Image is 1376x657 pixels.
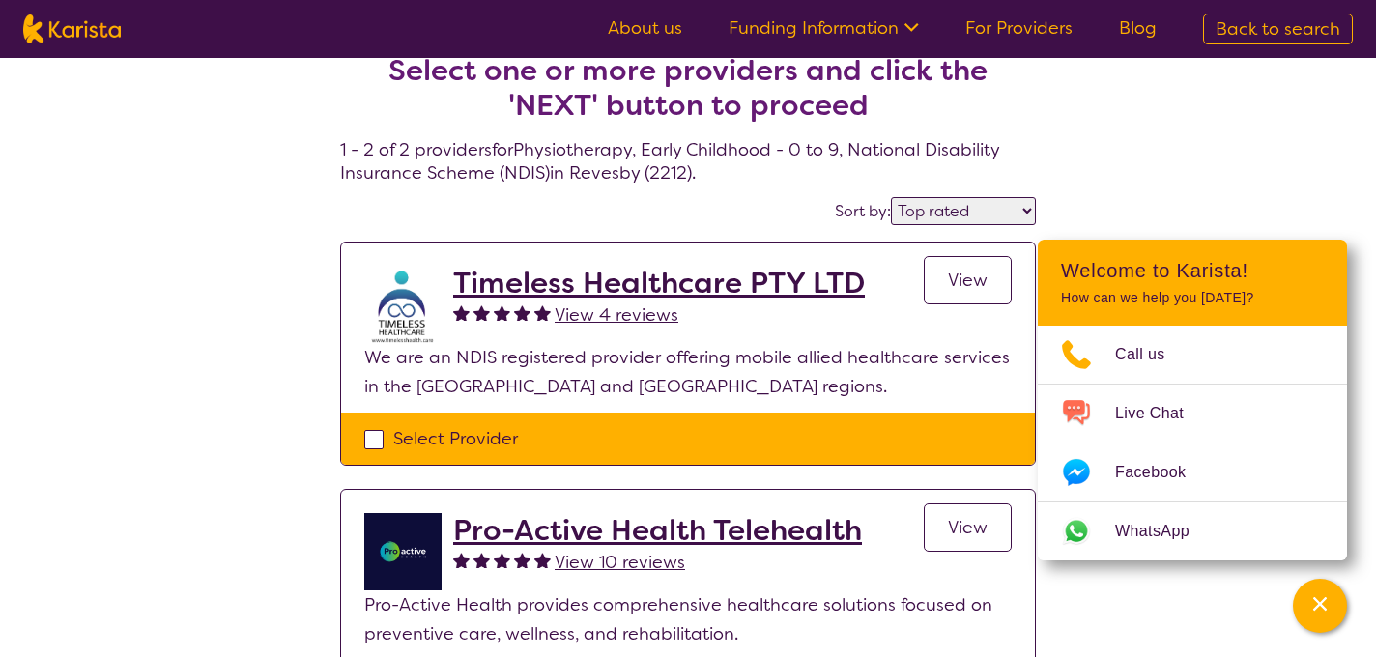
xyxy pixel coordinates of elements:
img: fullstar [473,304,490,321]
img: fullstar [453,304,470,321]
img: fullstar [473,552,490,568]
p: How can we help you [DATE]? [1061,290,1324,306]
img: fullstar [514,552,530,568]
img: fullstar [494,552,510,568]
span: WhatsApp [1115,517,1213,546]
img: crpuwnkay6cgqnsg7el4.jpg [364,266,442,343]
img: fullstar [534,304,551,321]
a: View 4 reviews [555,300,678,329]
a: Funding Information [729,16,919,40]
img: fullstar [514,304,530,321]
p: Pro-Active Health provides comprehensive healthcare solutions focused on preventive care, wellnes... [364,590,1012,648]
h2: Welcome to Karista! [1061,259,1324,282]
a: About us [608,16,682,40]
img: fullstar [534,552,551,568]
a: Back to search [1203,14,1353,44]
a: Blog [1119,16,1157,40]
span: View [948,269,988,292]
h2: Select one or more providers and click the 'NEXT' button to proceed [363,53,1013,123]
img: ymlb0re46ukcwlkv50cv.png [364,513,442,590]
span: View 4 reviews [555,303,678,327]
button: Channel Menu [1293,579,1347,633]
img: fullstar [494,304,510,321]
div: Channel Menu [1038,240,1347,560]
p: We are an NDIS registered provider offering mobile allied healthcare services in the [GEOGRAPHIC_... [364,343,1012,401]
img: Karista logo [23,14,121,43]
a: Pro-Active Health Telehealth [453,513,862,548]
span: View 10 reviews [555,551,685,574]
span: View [948,516,988,539]
a: View [924,256,1012,304]
span: Call us [1115,340,1189,369]
a: Web link opens in a new tab. [1038,502,1347,560]
ul: Choose channel [1038,326,1347,560]
a: View 10 reviews [555,548,685,577]
a: View [924,503,1012,552]
label: Sort by: [835,201,891,221]
h4: 1 - 2 of 2 providers for Physiotherapy , Early Childhood - 0 to 9 , National Disability Insurance... [340,7,1036,185]
span: Live Chat [1115,399,1207,428]
span: Facebook [1115,458,1209,487]
a: Timeless Healthcare PTY LTD [453,266,865,300]
img: fullstar [453,552,470,568]
a: For Providers [965,16,1073,40]
span: Back to search [1216,17,1340,41]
